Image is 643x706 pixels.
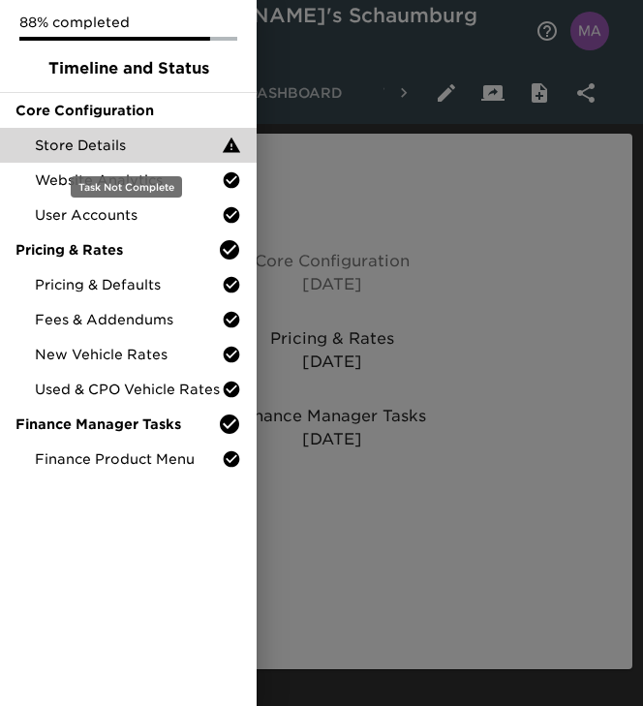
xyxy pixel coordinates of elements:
[19,13,237,32] p: 88% completed
[35,275,222,294] span: Pricing & Defaults
[35,136,222,155] span: Store Details
[15,414,218,434] span: Finance Manager Tasks
[35,170,222,190] span: Website Analytics
[35,449,222,469] span: Finance Product Menu
[35,205,222,225] span: User Accounts
[35,345,222,364] span: New Vehicle Rates
[35,380,222,399] span: Used & CPO Vehicle Rates
[15,240,218,260] span: Pricing & Rates
[15,57,241,80] span: Timeline and Status
[35,310,222,329] span: Fees & Addendums
[15,101,241,120] span: Core Configuration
